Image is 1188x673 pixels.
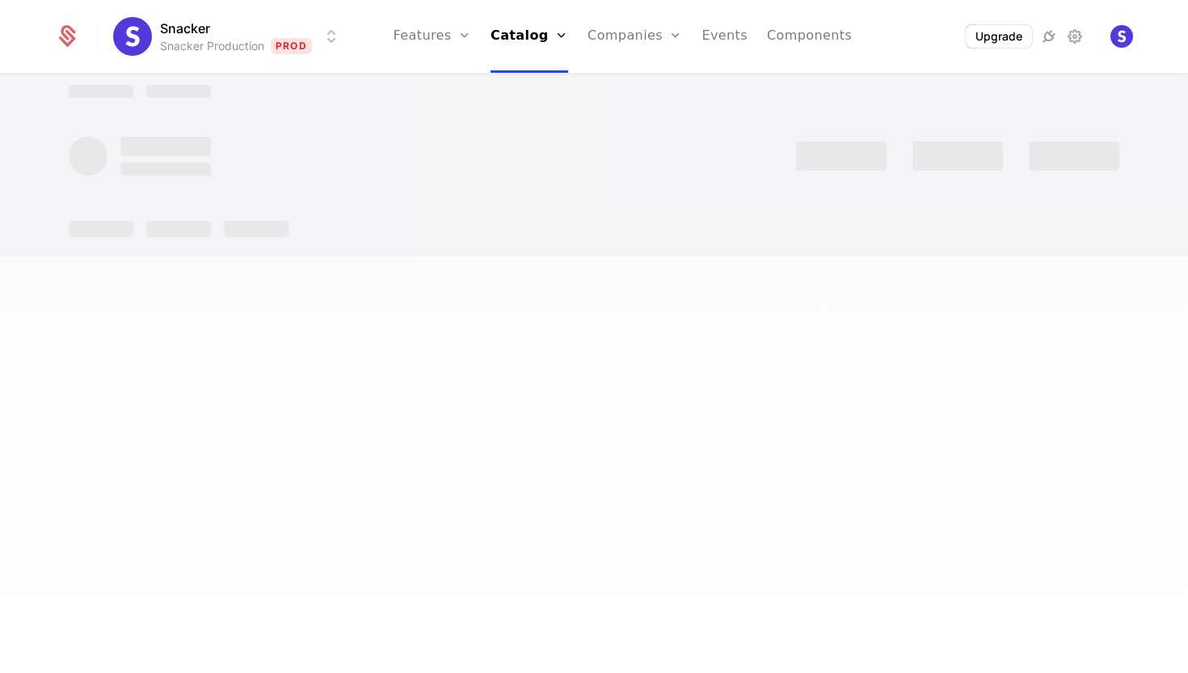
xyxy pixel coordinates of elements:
span: Snacker [160,19,210,38]
button: Open user button [1110,25,1133,48]
a: Settings [1065,27,1085,46]
img: Shelby Stephens [1110,25,1133,48]
button: Select environment [118,19,341,54]
div: Snacker Production [160,38,264,54]
img: Snacker [113,17,152,56]
span: Prod [271,38,312,54]
button: Upgrade [966,25,1032,48]
a: Integrations [1039,27,1059,46]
